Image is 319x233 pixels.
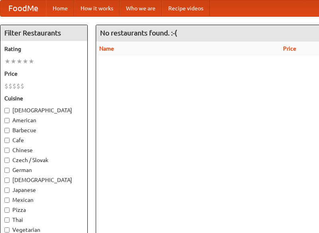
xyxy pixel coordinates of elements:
label: [DEMOGRAPHIC_DATA] [4,106,83,114]
input: American [4,118,10,123]
li: ★ [10,57,16,66]
input: Cafe [4,138,10,143]
input: Barbecue [4,128,10,133]
label: Czech / Slovak [4,156,83,164]
input: [DEMOGRAPHIC_DATA] [4,178,10,183]
ng-pluralize: No restaurants found. :-( [100,29,177,37]
input: Japanese [4,188,10,193]
a: FoodMe [0,0,46,16]
a: Recipe videos [162,0,210,16]
h5: Price [4,70,83,78]
input: Czech / Slovak [4,158,10,163]
label: Thai [4,216,83,224]
a: Price [283,45,296,52]
li: ★ [28,57,34,66]
li: $ [12,82,16,90]
input: Mexican [4,198,10,203]
li: ★ [22,57,28,66]
input: Thai [4,217,10,223]
input: [DEMOGRAPHIC_DATA] [4,108,10,113]
label: Cafe [4,136,83,144]
h5: Cuisine [4,94,83,102]
a: Name [99,45,114,52]
h4: Filter Restaurants [0,25,87,41]
li: $ [8,82,12,90]
a: Who we are [120,0,162,16]
a: How it works [74,0,120,16]
li: ★ [16,57,22,66]
label: Pizza [4,206,83,214]
label: Barbecue [4,126,83,134]
input: Vegetarian [4,227,10,233]
li: $ [4,82,8,90]
label: [DEMOGRAPHIC_DATA] [4,176,83,184]
h5: Rating [4,45,83,53]
label: American [4,116,83,124]
label: German [4,166,83,174]
label: Mexican [4,196,83,204]
li: $ [16,82,20,90]
a: Home [46,0,74,16]
input: Chinese [4,148,10,153]
input: German [4,168,10,173]
li: ★ [4,57,10,66]
label: Japanese [4,186,83,194]
label: Chinese [4,146,83,154]
li: $ [20,82,24,90]
input: Pizza [4,208,10,213]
